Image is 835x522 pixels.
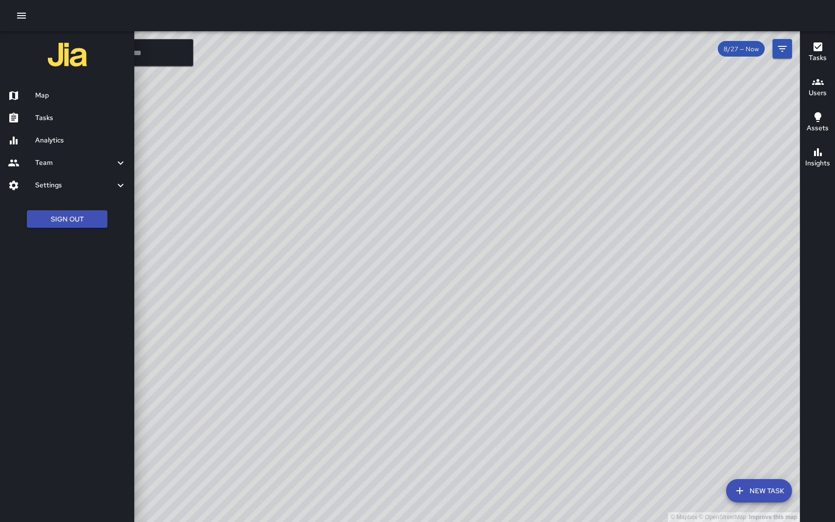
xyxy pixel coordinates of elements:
[27,210,107,228] button: Sign Out
[48,35,87,74] img: jia-logo
[809,88,827,99] h6: Users
[807,123,829,134] h6: Assets
[35,90,126,101] h6: Map
[726,479,792,502] button: New Task
[805,158,830,169] h6: Insights
[35,113,126,123] h6: Tasks
[35,135,126,146] h6: Analytics
[35,158,115,168] h6: Team
[809,53,827,63] h6: Tasks
[35,180,115,191] h6: Settings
